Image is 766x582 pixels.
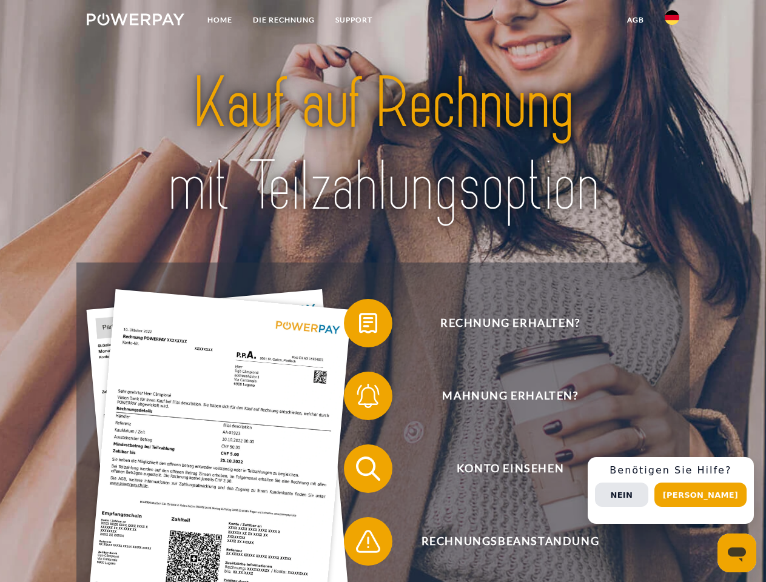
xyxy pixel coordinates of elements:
button: Nein [595,483,648,507]
iframe: Schaltfläche zum Öffnen des Messaging-Fensters [717,533,756,572]
img: qb_bill.svg [353,308,383,338]
a: DIE RECHNUNG [243,9,325,31]
img: de [665,10,679,25]
img: qb_bell.svg [353,381,383,411]
button: Rechnung erhalten? [344,299,659,347]
a: agb [617,9,654,31]
button: Rechnungsbeanstandung [344,517,659,566]
h3: Benötigen Sie Hilfe? [595,464,747,477]
img: qb_search.svg [353,453,383,484]
button: Konto einsehen [344,444,659,493]
span: Rechnung erhalten? [361,299,659,347]
span: Konto einsehen [361,444,659,493]
img: title-powerpay_de.svg [116,58,650,232]
button: Mahnung erhalten? [344,372,659,420]
span: Rechnungsbeanstandung [361,517,659,566]
a: Home [197,9,243,31]
a: SUPPORT [325,9,383,31]
button: [PERSON_NAME] [654,483,747,507]
img: qb_warning.svg [353,526,383,557]
img: logo-powerpay-white.svg [87,13,184,25]
span: Mahnung erhalten? [361,372,659,420]
div: Schnellhilfe [588,457,754,524]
